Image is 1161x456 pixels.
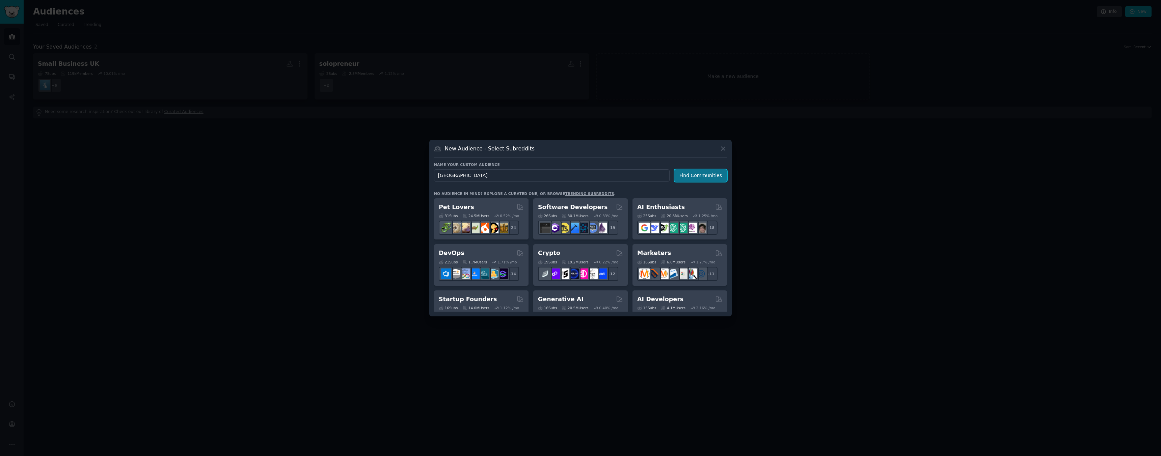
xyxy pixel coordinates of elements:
[497,268,508,279] img: PlatformEngineers
[677,223,687,233] img: chatgpt_prompts_
[677,268,687,279] img: googleads
[578,268,588,279] img: defiblockchain
[434,169,670,182] input: Pick a short name, like "Digital Marketers" or "Movie-Goers"
[538,306,557,310] div: 16 Sub s
[538,249,560,257] h2: Crypto
[538,295,584,304] h2: Generative AI
[568,268,579,279] img: web3
[703,267,718,281] div: + 11
[604,267,618,281] div: + 12
[500,306,519,310] div: 1.12 % /mo
[639,223,650,233] img: GoogleGeminiAI
[587,268,598,279] img: CryptoNews
[549,268,560,279] img: 0xPolygon
[488,268,498,279] img: aws_cdk
[538,260,557,264] div: 19 Sub s
[649,223,659,233] img: DeepSeek
[450,223,461,233] img: ballpython
[661,213,687,218] div: 20.8M Users
[505,221,519,235] div: + 24
[540,268,550,279] img: ethfinance
[696,306,715,310] div: 2.16 % /mo
[441,268,451,279] img: azuredevops
[479,223,489,233] img: cockatiel
[562,306,588,310] div: 20.5M Users
[637,295,683,304] h2: AI Developers
[439,306,458,310] div: 16 Sub s
[599,213,618,218] div: 0.33 % /mo
[469,268,480,279] img: DevOpsLinks
[686,223,697,233] img: OpenAIDev
[559,268,569,279] img: ethstaker
[637,306,656,310] div: 15 Sub s
[462,306,489,310] div: 14.0M Users
[661,260,685,264] div: 6.6M Users
[460,268,470,279] img: Docker_DevOps
[505,267,519,281] div: + 14
[658,268,669,279] img: AskMarketing
[538,213,557,218] div: 26 Sub s
[696,260,715,264] div: 1.27 % /mo
[686,268,697,279] img: MarketingResearch
[668,223,678,233] img: chatgpt_promptDesign
[696,223,706,233] img: ArtificalIntelligence
[439,213,458,218] div: 31 Sub s
[540,223,550,233] img: software
[562,260,588,264] div: 19.2M Users
[434,162,727,167] h3: Name your custom audience
[637,203,685,211] h2: AI Enthusiasts
[538,203,607,211] h2: Software Developers
[674,169,727,182] button: Find Communities
[439,295,497,304] h2: Startup Founders
[479,268,489,279] img: platformengineering
[434,191,616,196] div: No audience in mind? Explore a curated one, or browse .
[439,203,474,211] h2: Pet Lovers
[696,268,706,279] img: OnlineMarketing
[549,223,560,233] img: csharp
[469,223,480,233] img: turtle
[698,213,718,218] div: 1.25 % /mo
[462,213,489,218] div: 24.5M Users
[497,223,508,233] img: dogbreed
[587,223,598,233] img: AskComputerScience
[661,306,685,310] div: 4.1M Users
[639,268,650,279] img: content_marketing
[578,223,588,233] img: reactnative
[439,260,458,264] div: 21 Sub s
[668,268,678,279] img: Emailmarketing
[568,223,579,233] img: iOSProgramming
[460,223,470,233] img: leopardgeckos
[500,213,519,218] div: 0.52 % /mo
[649,268,659,279] img: bigseo
[637,249,671,257] h2: Marketers
[703,221,718,235] div: + 18
[599,260,618,264] div: 0.22 % /mo
[445,145,535,152] h3: New Audience - Select Subreddits
[441,223,451,233] img: herpetology
[597,268,607,279] img: defi_
[597,223,607,233] img: elixir
[604,221,618,235] div: + 19
[559,223,569,233] img: learnjavascript
[565,192,614,196] a: trending subreddits
[562,213,588,218] div: 30.1M Users
[637,213,656,218] div: 25 Sub s
[488,223,498,233] img: PetAdvice
[637,260,656,264] div: 18 Sub s
[462,260,487,264] div: 1.7M Users
[450,268,461,279] img: AWS_Certified_Experts
[498,260,517,264] div: 1.71 % /mo
[439,249,464,257] h2: DevOps
[658,223,669,233] img: AItoolsCatalog
[599,306,618,310] div: 0.40 % /mo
